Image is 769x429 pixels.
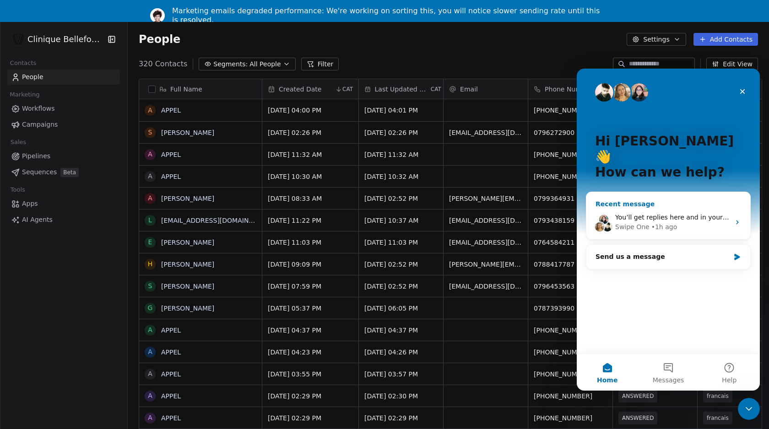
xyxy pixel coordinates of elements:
[6,88,43,102] span: Marketing
[301,58,339,70] button: Filter
[268,238,353,247] span: [DATE] 11:03 PM
[364,216,438,225] span: [DATE] 10:37 AM
[161,414,181,422] a: APPEL
[148,172,152,181] div: A
[364,282,438,291] span: [DATE] 02:52 PM
[22,215,53,225] span: AI Agents
[148,325,152,335] div: A
[27,33,104,45] span: Clinique Bellefontaine
[7,165,120,180] a: SequencesBeta
[364,260,438,269] span: [DATE] 02:52 PM
[148,281,152,291] div: S
[76,308,108,315] span: Messages
[22,167,57,177] span: Sequences
[148,150,152,159] div: A
[444,79,528,99] div: Email
[706,58,758,70] button: Edit View
[7,212,120,227] a: AI Agents
[707,413,729,423] span: francais
[534,172,607,181] span: [PHONE_NUMBER]
[449,194,522,203] span: [PERSON_NAME][EMAIL_ADDRESS][DOMAIN_NAME]
[161,261,214,268] a: [PERSON_NAME]
[534,413,607,423] span: [PHONE_NUMBER]
[622,413,654,423] span: ANSWERED
[534,304,607,313] span: 0787393990
[148,259,153,269] div: H
[161,370,181,378] a: APPEL
[359,79,443,99] div: Last Updated DateCAT
[534,194,607,203] span: 0799364931
[534,370,607,379] span: [PHONE_NUMBER]
[161,305,214,312] a: [PERSON_NAME]
[738,398,760,420] iframe: Intercom live chat
[364,348,438,357] span: [DATE] 04:26 PM
[268,260,353,269] span: [DATE] 09:09 PM
[534,260,607,269] span: 0788417787
[268,326,353,335] span: [DATE] 04:37 PM
[534,326,607,335] span: [PHONE_NUMBER]
[75,154,101,163] div: • 1h ago
[534,128,607,137] span: 0796272900
[262,79,358,99] div: Created DateCAT
[7,101,120,116] a: Workflows
[148,237,152,247] div: E
[38,145,389,152] span: You’ll get replies here and in your email: ✉️ [EMAIL_ADDRESS][DOMAIN_NAME] Our usual reply time 🕒...
[139,79,262,99] div: Full Name
[268,348,353,357] span: [DATE] 04:23 PM
[577,69,760,391] iframe: Intercom live chat
[7,70,120,85] a: People
[161,392,181,400] a: APPEL
[150,8,165,23] img: Profile image for Ram
[148,106,152,115] div: A
[364,172,438,181] span: [DATE] 10:32 AM
[627,33,686,46] button: Settings
[449,282,522,291] span: [EMAIL_ADDRESS][DOMAIN_NAME]
[431,86,441,93] span: CAT
[161,107,181,114] a: APPEL
[22,120,58,129] span: Campaigns
[693,33,758,46] button: Add Contacts
[19,183,153,193] div: Send us a message
[449,260,522,269] span: [PERSON_NAME][EMAIL_ADDRESS][DOMAIN_NAME]
[249,59,281,69] span: All People
[449,216,522,225] span: [EMAIL_ADDRESS][DOMAIN_NAME]
[707,391,729,401] span: francais
[148,369,152,379] div: A
[534,106,607,115] span: [PHONE_NUMBER]
[61,285,122,322] button: Messages
[268,370,353,379] span: [DATE] 03:55 PM
[22,104,55,113] span: Workflows
[139,32,180,46] span: People
[22,72,43,82] span: People
[148,128,152,137] div: S
[364,128,438,137] span: [DATE] 02:26 PM
[534,348,607,357] span: [PHONE_NUMBER]
[364,304,438,313] span: [DATE] 06:05 PM
[148,193,152,203] div: A
[161,283,214,290] a: [PERSON_NAME]
[6,135,30,149] span: Sales
[534,391,607,401] span: [PHONE_NUMBER]
[148,215,152,225] div: l
[148,303,153,313] div: G
[268,216,353,225] span: [DATE] 11:22 PM
[22,199,38,209] span: Apps
[364,413,438,423] span: [DATE] 02:29 PM
[534,150,607,159] span: [PHONE_NUMBER]
[9,176,174,201] div: Send us a message
[449,128,522,137] span: [EMAIL_ADDRESS][DOMAIN_NAME]
[7,149,120,164] a: Pipelines
[268,413,353,423] span: [DATE] 02:29 PM
[534,282,607,291] span: 0796453563
[161,195,214,202] a: [PERSON_NAME]
[364,194,438,203] span: [DATE] 02:52 PM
